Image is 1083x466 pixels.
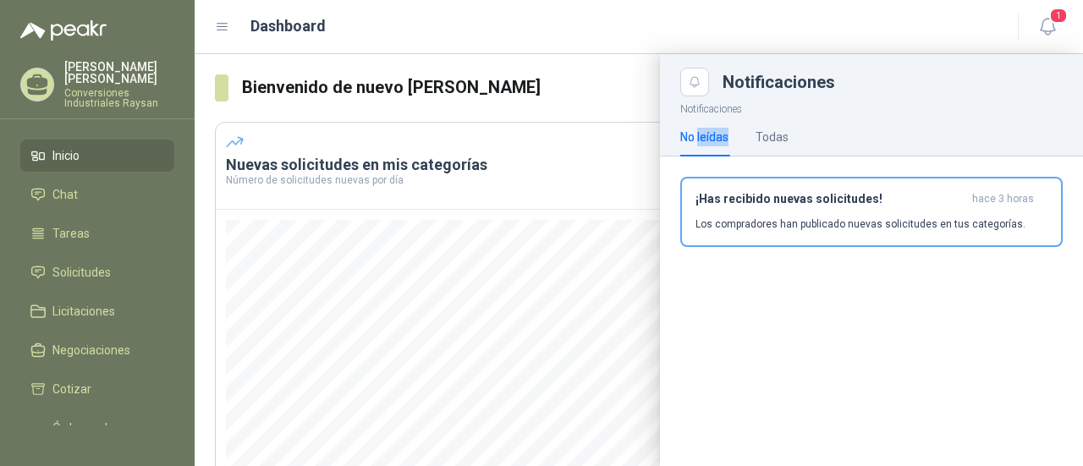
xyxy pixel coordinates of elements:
[20,295,174,327] a: Licitaciones
[250,14,326,38] h1: Dashboard
[52,263,111,282] span: Solicitudes
[695,217,1025,232] p: Los compradores han publicado nuevas solicitudes en tus categorías.
[64,61,174,85] p: [PERSON_NAME] [PERSON_NAME]
[756,128,789,146] div: Todas
[20,256,174,288] a: Solicitudes
[680,177,1063,247] button: ¡Has recibido nuevas solicitudes!hace 3 horas Los compradores han publicado nuevas solicitudes en...
[20,178,174,211] a: Chat
[20,140,174,172] a: Inicio
[1049,8,1068,24] span: 1
[52,224,90,243] span: Tareas
[52,341,130,359] span: Negociaciones
[52,380,91,398] span: Cotizar
[52,185,78,204] span: Chat
[680,128,728,146] div: No leídas
[52,302,115,321] span: Licitaciones
[723,74,1063,90] div: Notificaciones
[695,192,965,206] h3: ¡Has recibido nuevas solicitudes!
[660,96,1083,118] p: Notificaciones
[52,419,158,456] span: Órdenes de Compra
[20,412,174,463] a: Órdenes de Compra
[972,192,1034,206] span: hace 3 horas
[1032,12,1063,42] button: 1
[20,20,107,41] img: Logo peakr
[20,373,174,405] a: Cotizar
[52,146,80,165] span: Inicio
[64,88,174,108] p: Conversiones Industriales Raysan
[680,68,709,96] button: Close
[20,334,174,366] a: Negociaciones
[20,217,174,249] a: Tareas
